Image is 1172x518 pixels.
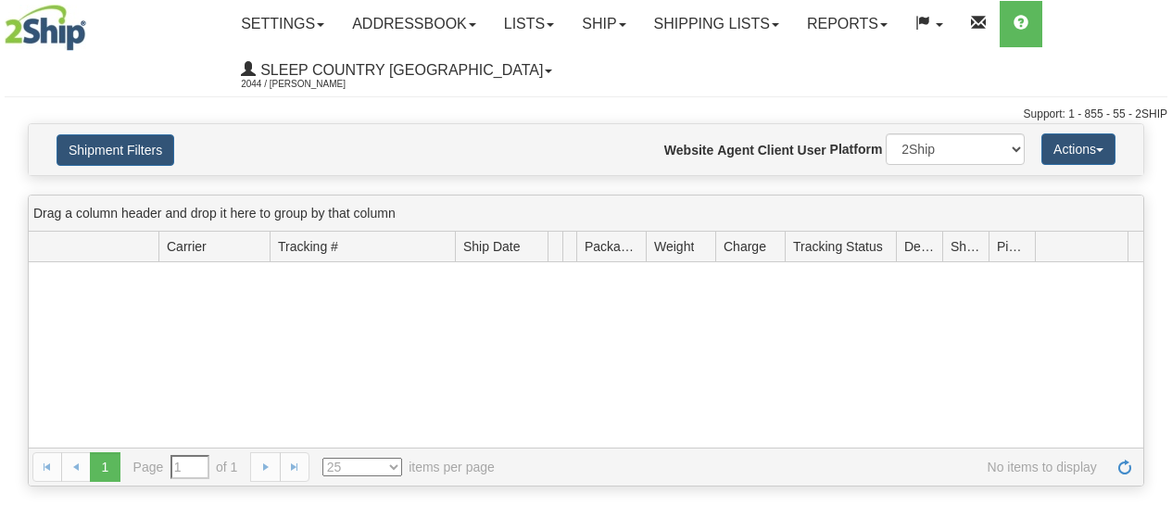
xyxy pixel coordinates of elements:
[1110,452,1140,482] a: Refresh
[29,196,1143,232] div: grid grouping header
[798,141,826,159] label: User
[830,140,883,158] label: Platform
[167,237,207,256] span: Carrier
[717,141,754,159] label: Agent
[133,455,238,479] span: Page of 1
[793,237,883,256] span: Tracking Status
[521,458,1097,476] span: No items to display
[664,141,713,159] label: Website
[654,237,694,256] span: Weight
[227,1,338,47] a: Settings
[640,1,793,47] a: Shipping lists
[1041,133,1115,165] button: Actions
[90,452,120,482] span: 1
[951,237,981,256] span: Shipment Issues
[568,1,639,47] a: Ship
[585,237,638,256] span: Packages
[5,5,86,51] img: logo2044.jpg
[724,237,766,256] span: Charge
[241,75,380,94] span: 2044 / [PERSON_NAME]
[57,134,174,166] button: Shipment Filters
[322,458,495,476] span: items per page
[793,1,901,47] a: Reports
[490,1,568,47] a: Lists
[256,62,543,78] span: Sleep Country [GEOGRAPHIC_DATA]
[5,107,1167,122] div: Support: 1 - 855 - 55 - 2SHIP
[338,1,490,47] a: Addressbook
[463,237,520,256] span: Ship Date
[758,141,794,159] label: Client
[278,237,338,256] span: Tracking #
[997,237,1027,256] span: Pickup Status
[227,47,566,94] a: Sleep Country [GEOGRAPHIC_DATA] 2044 / [PERSON_NAME]
[904,237,935,256] span: Delivery Status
